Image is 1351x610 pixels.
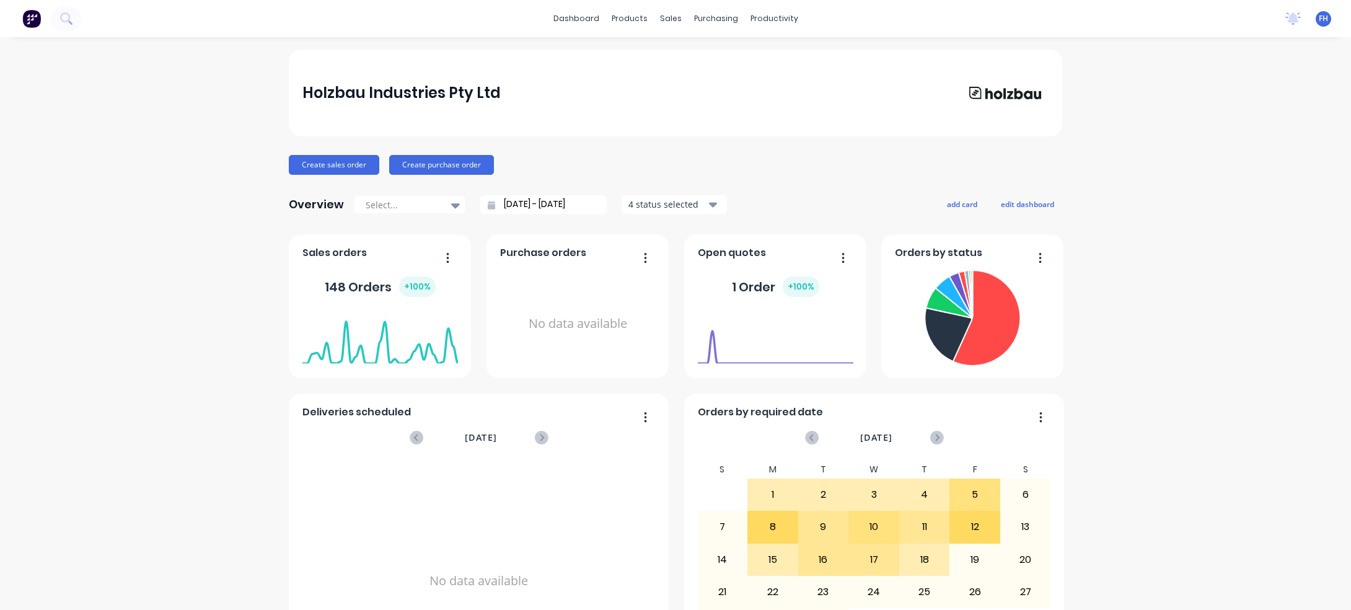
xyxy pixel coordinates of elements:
div: No data available [500,265,656,382]
span: [DATE] [465,431,497,444]
div: M [747,461,798,479]
div: + 100 % [399,276,436,297]
div: 15 [748,544,798,575]
div: 26 [950,577,1000,608]
div: 2 [799,479,848,510]
div: + 100 % [783,276,819,297]
div: purchasing [688,9,744,28]
span: Orders by status [895,245,982,260]
span: Open quotes [698,245,766,260]
div: 11 [900,511,949,542]
div: 19 [950,544,1000,575]
div: 4 status selected [628,198,706,211]
div: sales [654,9,688,28]
button: add card [939,196,985,212]
div: 18 [900,544,949,575]
div: S [697,461,748,479]
div: 6 [1001,479,1050,510]
div: 3 [849,479,899,510]
div: productivity [744,9,804,28]
div: 17 [849,544,899,575]
div: 25 [900,577,949,608]
span: FH [1319,13,1328,24]
div: 12 [950,511,1000,542]
div: 21 [698,577,747,608]
div: 148 Orders [325,276,436,297]
div: 22 [748,577,798,608]
button: 4 status selected [622,195,727,214]
button: edit dashboard [993,196,1062,212]
div: 1 Order [732,276,819,297]
div: 24 [849,577,899,608]
span: [DATE] [860,431,892,444]
div: 27 [1001,577,1050,608]
span: Orders by required date [698,405,823,420]
div: 10 [849,511,899,542]
div: 1 [748,479,798,510]
div: 9 [799,511,848,542]
div: Overview [289,192,344,217]
button: Create sales order [289,155,379,175]
span: Purchase orders [500,245,586,260]
div: 16 [799,544,848,575]
div: 7 [698,511,747,542]
div: 5 [950,479,1000,510]
a: dashboard [547,9,605,28]
div: 13 [1001,511,1050,542]
div: 14 [698,544,747,575]
div: products [605,9,654,28]
span: Sales orders [302,245,367,260]
img: Holzbau Industries Pty Ltd [962,80,1049,106]
div: S [1000,461,1051,479]
div: 20 [1001,544,1050,575]
img: Factory [22,9,41,28]
div: W [848,461,899,479]
div: T [798,461,849,479]
div: Holzbau Industries Pty Ltd [302,81,501,105]
div: 23 [799,577,848,608]
div: 4 [900,479,949,510]
button: Create purchase order [389,155,494,175]
div: T [899,461,950,479]
div: 8 [748,511,798,542]
div: F [949,461,1000,479]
